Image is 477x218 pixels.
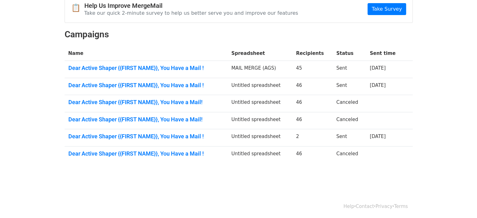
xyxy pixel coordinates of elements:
th: Name [65,46,228,61]
p: Take our quick 2-minute survey to help us better serve you and improve our features [84,10,298,16]
td: Canceled [332,95,366,112]
td: Sent [332,61,366,78]
a: Dear Active Shaper {{FIRST NAME}}, You Have a Mail! [68,116,224,123]
iframe: Chat Widget [337,10,477,218]
td: Untitled spreadsheet [228,95,292,112]
td: 45 [292,61,332,78]
td: MAIL MERGE (AGS) [228,61,292,78]
a: Dear Active Shaper {{FIRST NAME}}, You Have a Mail ! [68,150,224,157]
span: 📋 [71,3,84,13]
td: Untitled spreadsheet [228,78,292,95]
h4: Help Us Improve MergeMail [84,2,298,9]
td: 46 [292,112,332,129]
a: Take Survey [368,3,406,15]
td: Sent [332,129,366,146]
th: Recipients [292,46,332,61]
td: Untitled spreadsheet [228,146,292,163]
td: Untitled spreadsheet [228,112,292,129]
td: Sent [332,78,366,95]
a: Dear Active Shaper {{FIRST NAME}}, You Have a Mail ! [68,65,224,72]
th: Status [332,46,366,61]
td: Canceled [332,112,366,129]
a: Dear Active Shaper {{FIRST NAME}}, You Have a Mail! [68,99,224,106]
a: Dear Active Shaper {{FIRST NAME}}, You Have a Mail ! [68,133,224,140]
a: Dear Active Shaper {{FIRST NAME}}, You Have a Mail ! [68,82,224,89]
h2: Campaigns [65,29,413,40]
td: 2 [292,129,332,146]
td: 46 [292,146,332,163]
td: Untitled spreadsheet [228,129,292,146]
td: 46 [292,95,332,112]
td: Canceled [332,146,366,163]
th: Spreadsheet [228,46,292,61]
td: 46 [292,78,332,95]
